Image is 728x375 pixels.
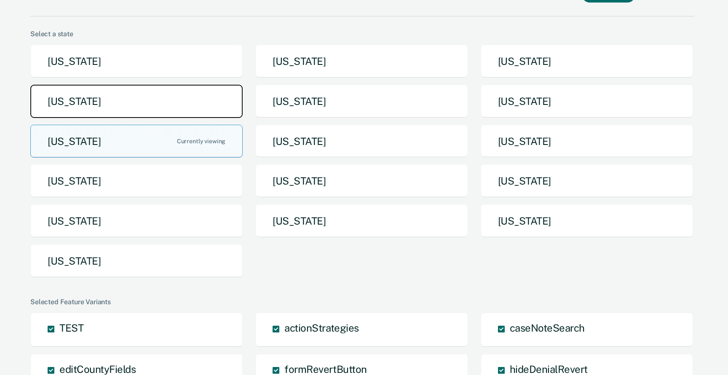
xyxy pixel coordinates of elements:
[255,164,468,198] button: [US_STATE]
[59,363,136,375] span: editCountyFields
[481,85,693,118] button: [US_STATE]
[30,298,694,306] div: Selected Feature Variants
[255,204,468,238] button: [US_STATE]
[255,85,468,118] button: [US_STATE]
[30,45,243,78] button: [US_STATE]
[481,45,693,78] button: [US_STATE]
[284,363,367,375] span: formRevertButton
[481,125,693,158] button: [US_STATE]
[30,164,243,198] button: [US_STATE]
[481,204,693,238] button: [US_STATE]
[30,85,243,118] button: [US_STATE]
[255,125,468,158] button: [US_STATE]
[30,125,243,158] button: [US_STATE]
[510,363,588,375] span: hideDenialRevert
[481,164,693,198] button: [US_STATE]
[510,322,585,334] span: caseNoteSearch
[30,30,694,38] div: Select a state
[59,322,83,334] span: TEST
[30,244,243,278] button: [US_STATE]
[284,322,359,334] span: actionStrategies
[30,204,243,238] button: [US_STATE]
[255,45,468,78] button: [US_STATE]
